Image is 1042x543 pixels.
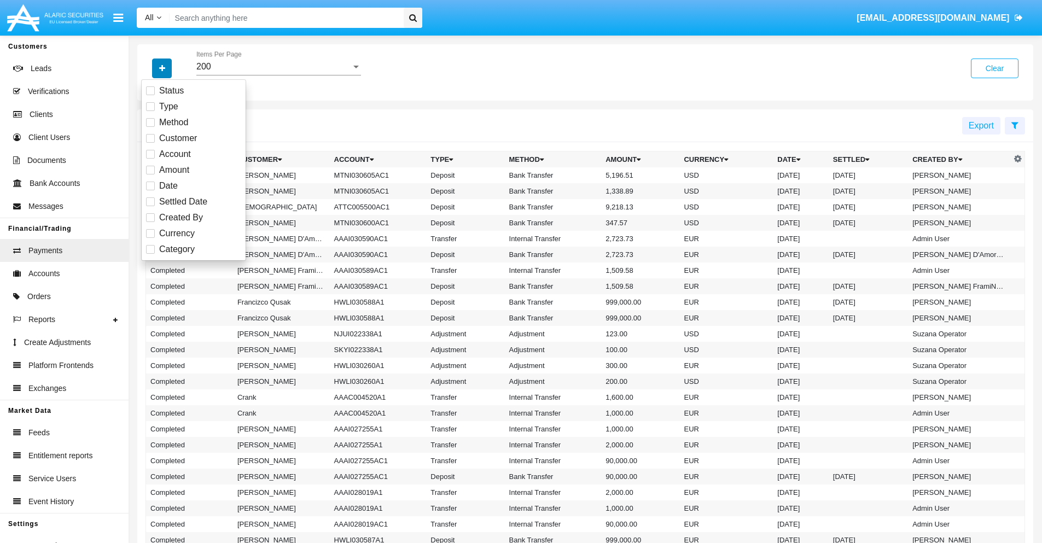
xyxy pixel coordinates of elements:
[679,199,773,215] td: USD
[426,278,504,294] td: Deposit
[330,421,427,437] td: AAAI027255A1
[505,278,602,294] td: Bank Transfer
[5,2,105,34] img: Logo image
[773,469,829,484] td: [DATE]
[233,326,330,342] td: [PERSON_NAME]
[505,358,602,373] td: Adjustment
[679,453,773,469] td: EUR
[908,437,1011,453] td: [PERSON_NAME]
[426,215,504,231] td: Deposit
[679,516,773,532] td: EUR
[233,167,330,183] td: [PERSON_NAME]
[908,373,1011,389] td: Suzana Operator
[773,278,829,294] td: [DATE]
[601,294,679,310] td: 999,000.00
[601,500,679,516] td: 1,000.00
[773,167,829,183] td: [DATE]
[426,389,504,405] td: Transfer
[426,199,504,215] td: Deposit
[146,294,233,310] td: Completed
[908,278,1011,294] td: [PERSON_NAME] FramiNotEnoughMoney
[908,358,1011,373] td: Suzana Operator
[601,373,679,389] td: 200.00
[505,167,602,183] td: Bank Transfer
[159,195,207,208] span: Settled Date
[426,326,504,342] td: Adjustment
[601,183,679,199] td: 1,338.89
[829,247,908,262] td: [DATE]
[146,500,233,516] td: Completed
[773,199,829,215] td: [DATE]
[829,215,908,231] td: [DATE]
[908,294,1011,310] td: [PERSON_NAME]
[159,179,178,192] span: Date
[330,310,427,326] td: HWLI030588A1
[28,268,60,279] span: Accounts
[505,342,602,358] td: Adjustment
[137,12,170,24] a: All
[146,358,233,373] td: Completed
[679,437,773,453] td: EUR
[829,278,908,294] td: [DATE]
[145,13,154,22] span: All
[773,453,829,469] td: [DATE]
[601,484,679,500] td: 2,000.00
[233,373,330,389] td: [PERSON_NAME]
[159,227,195,240] span: Currency
[679,247,773,262] td: EUR
[330,199,427,215] td: ATTC005500AC1
[233,262,330,278] td: [PERSON_NAME] FramiNotEnoughMoney
[28,427,50,439] span: Feeds
[426,437,504,453] td: Transfer
[505,516,602,532] td: Internal Transfer
[908,484,1011,500] td: [PERSON_NAME]
[330,500,427,516] td: AAAI028019A1
[426,231,504,247] td: Transfer
[233,151,330,168] th: Customer
[31,63,51,74] span: Leads
[505,294,602,310] td: Bank Transfer
[773,437,829,453] td: [DATE]
[679,151,773,168] th: Currency
[28,86,69,97] span: Verifications
[679,484,773,500] td: EUR
[601,358,679,373] td: 300.00
[146,326,233,342] td: Completed
[601,469,679,484] td: 90,000.00
[233,342,330,358] td: [PERSON_NAME]
[679,215,773,231] td: USD
[28,201,63,212] span: Messages
[233,310,330,326] td: Francizco Qusak
[679,358,773,373] td: EUR
[773,389,829,405] td: [DATE]
[146,278,233,294] td: Completed
[30,109,53,120] span: Clients
[330,373,427,389] td: HWLI030260A1
[426,373,504,389] td: Adjustment
[233,215,330,231] td: [PERSON_NAME]
[773,247,829,262] td: [DATE]
[679,405,773,421] td: EUR
[159,243,195,256] span: Category
[969,121,994,130] span: Export
[233,278,330,294] td: [PERSON_NAME] FramiNotEnoughMoney
[146,342,233,358] td: Completed
[601,167,679,183] td: 5,196.51
[233,484,330,500] td: [PERSON_NAME]
[908,310,1011,326] td: [PERSON_NAME]
[505,484,602,500] td: Internal Transfer
[146,421,233,437] td: Completed
[773,342,829,358] td: [DATE]
[426,151,504,168] th: Type
[908,516,1011,532] td: Admin User
[146,310,233,326] td: Completed
[426,310,504,326] td: Deposit
[829,183,908,199] td: [DATE]
[679,326,773,342] td: USD
[159,100,178,113] span: Type
[601,247,679,262] td: 2,723.73
[426,421,504,437] td: Transfer
[146,405,233,421] td: Completed
[505,231,602,247] td: Internal Transfer
[330,389,427,405] td: AAAC004520A1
